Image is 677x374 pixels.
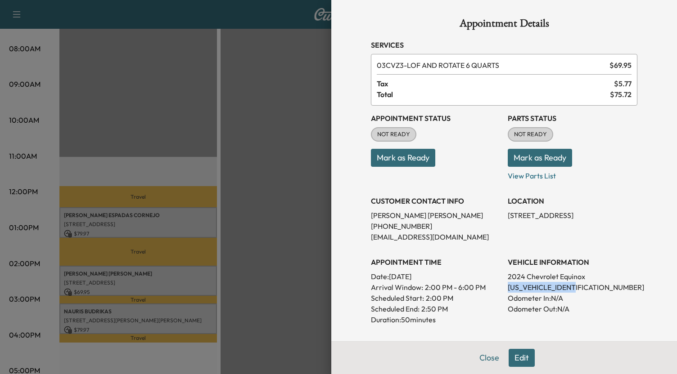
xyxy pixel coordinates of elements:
h3: History [371,339,501,350]
button: Close [474,349,505,367]
span: NOT READY [509,130,552,139]
span: Total [377,89,610,100]
span: NOT READY [372,130,415,139]
p: Arrival Window: [371,282,501,293]
p: 2:50 PM [421,303,448,314]
h3: Services [371,40,637,50]
span: $ 75.72 [610,89,632,100]
span: 2:00 PM - 6:00 PM [425,282,486,293]
h3: CONTACT CUSTOMER [508,339,637,350]
span: Tax [377,78,614,89]
p: [STREET_ADDRESS] [508,210,637,221]
p: Scheduled Start: [371,293,424,303]
h3: Parts Status [508,113,637,124]
h3: LOCATION [508,196,637,206]
p: Duration: 50 minutes [371,314,501,325]
p: 2:00 PM [426,293,453,303]
button: Edit [509,349,535,367]
h3: APPOINTMENT TIME [371,257,501,267]
h3: Appointment Status [371,113,501,124]
h1: Appointment Details [371,18,637,32]
button: Mark as Ready [371,149,435,167]
span: $ 5.77 [614,78,632,89]
p: View Parts List [508,167,637,181]
h3: CUSTOMER CONTACT INFO [371,196,501,206]
p: 2024 Chevrolet Equinox [508,271,637,282]
p: [PHONE_NUMBER] [371,221,501,232]
p: Odometer In: N/A [508,293,637,303]
span: LOF AND ROTATE 6 QUARTS [377,60,606,71]
p: [EMAIL_ADDRESS][DOMAIN_NAME] [371,232,501,242]
p: [PERSON_NAME] [PERSON_NAME] [371,210,501,221]
button: Mark as Ready [508,149,572,167]
p: Date: [DATE] [371,271,501,282]
span: $ 69.95 [609,60,632,71]
p: Scheduled End: [371,303,420,314]
p: Odometer Out: N/A [508,303,637,314]
p: [US_VEHICLE_IDENTIFICATION_NUMBER] [508,282,637,293]
h3: VEHICLE INFORMATION [508,257,637,267]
